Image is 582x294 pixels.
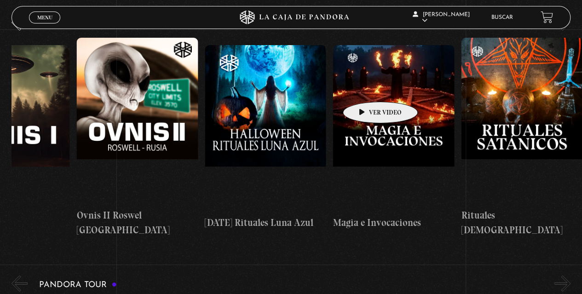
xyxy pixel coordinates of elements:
h3: Pandora Tour [39,281,117,289]
span: Menu [37,15,52,20]
button: Previous [12,276,28,292]
a: [DATE] Rituales Luna Azul [205,38,326,237]
h4: Magia e Invocaciones [333,215,454,230]
a: Ovnis II Roswel [GEOGRAPHIC_DATA] [76,38,198,237]
span: [PERSON_NAME] [413,12,470,23]
h4: Ovnis II Roswel [GEOGRAPHIC_DATA] [76,208,198,237]
button: Next [554,276,570,292]
a: Buscar [491,15,513,20]
h4: [DATE] Rituales Luna Azul [205,215,326,230]
a: View your shopping cart [541,11,553,23]
button: Previous [12,15,28,31]
span: Cerrar [34,23,56,29]
a: Magia e Invocaciones [333,38,454,237]
button: Next [554,15,570,31]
